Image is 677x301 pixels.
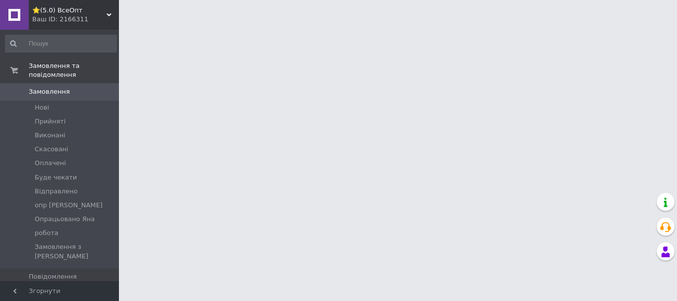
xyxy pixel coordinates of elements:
span: Скасовані [35,145,68,154]
span: Буде чекати [35,173,77,182]
span: робота [35,229,58,238]
span: опр [PERSON_NAME] [35,201,103,210]
span: Повідомлення [29,272,77,281]
span: Відправлено [35,187,78,196]
span: Замовлення [29,87,70,96]
span: Замовлення та повідомлення [29,61,119,79]
span: Нові [35,103,49,112]
span: Опрацьовано Яна [35,215,95,224]
span: Оплачені [35,159,66,168]
span: Прийняті [35,117,65,126]
div: Ваш ID: 2166311 [32,15,119,24]
span: ⭐️(5.0) ВсеОпт [32,6,107,15]
span: Замовлення з [PERSON_NAME] [35,242,116,260]
span: Виконані [35,131,65,140]
input: Пошук [5,35,117,53]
